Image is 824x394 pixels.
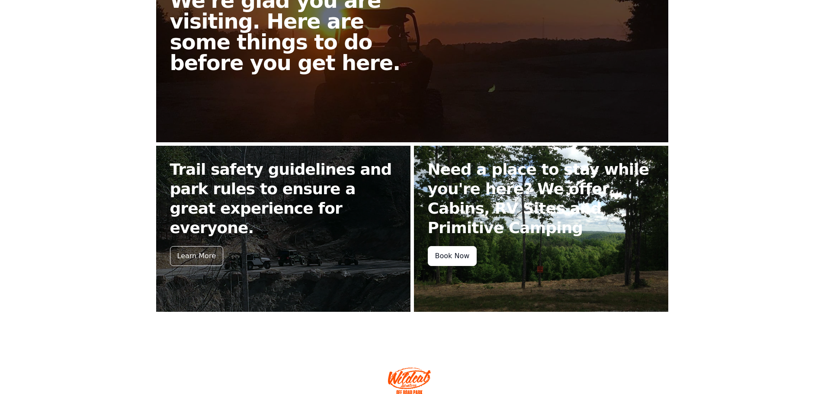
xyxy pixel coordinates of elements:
div: Book Now [428,246,477,266]
a: Need a place to stay while you're here? We offer Cabins, RV Sites and Primitive Camping Book Now [414,146,668,312]
h2: Trail safety guidelines and park rules to ensure a great experience for everyone. [170,160,397,237]
h2: Need a place to stay while you're here? We offer Cabins, RV Sites and Primitive Camping [428,160,654,237]
div: Learn More [170,246,223,266]
a: Trail safety guidelines and park rules to ensure a great experience for everyone. Learn More [156,146,410,312]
